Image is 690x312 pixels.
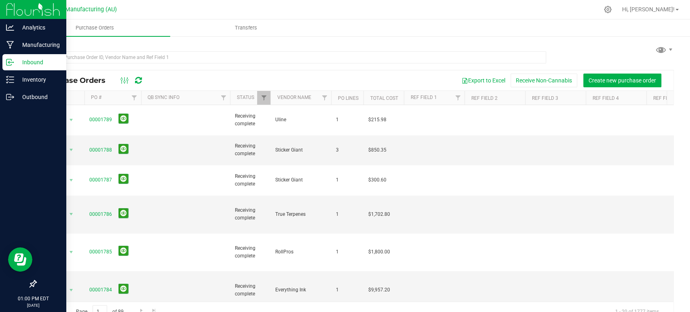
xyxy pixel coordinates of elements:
[336,176,359,184] span: 1
[14,75,63,84] p: Inventory
[275,146,326,154] span: Sticker Giant
[36,51,546,63] input: Search Purchase Order ID, Vendor Name and Ref Field 1
[217,91,230,105] a: Filter
[318,91,331,105] a: Filter
[336,211,359,218] span: 1
[6,76,14,84] inline-svg: Inventory
[368,176,386,184] span: $300.60
[89,147,112,153] a: 00001788
[368,116,386,124] span: $215.98
[14,23,63,32] p: Analytics
[66,175,76,186] span: select
[4,295,63,302] p: 01:00 PM EDT
[128,91,141,105] a: Filter
[89,287,112,293] a: 00001784
[6,23,14,32] inline-svg: Analytics
[66,247,76,258] span: select
[275,248,326,256] span: RollPros
[275,176,326,184] span: Sticker Giant
[589,77,656,84] span: Create new purchase order
[89,211,112,217] a: 00001786
[66,209,76,220] span: select
[148,95,179,100] a: QB Sync Info
[14,92,63,102] p: Outbound
[336,286,359,294] span: 1
[66,144,76,156] span: select
[368,248,390,256] span: $1,800.00
[336,116,359,124] span: 1
[336,146,359,154] span: 3
[6,93,14,101] inline-svg: Outbound
[4,302,63,308] p: [DATE]
[6,41,14,49] inline-svg: Manufacturing
[235,173,266,188] span: Receiving complete
[170,19,321,36] a: Transfers
[275,286,326,294] span: Everything Ink
[236,95,254,100] a: Status
[66,114,76,126] span: select
[235,282,266,298] span: Receiving complete
[42,76,114,85] span: Purchase Orders
[8,247,32,272] iframe: Resource center
[14,40,63,50] p: Manufacturing
[653,95,679,101] a: Ref Field 5
[235,245,266,260] span: Receiving complete
[368,211,390,218] span: $1,702.80
[338,95,358,101] a: PO Lines
[6,58,14,66] inline-svg: Inbound
[235,142,266,158] span: Receiving complete
[410,95,437,100] a: Ref Field 1
[532,95,558,101] a: Ref Field 3
[368,146,386,154] span: $850.35
[336,248,359,256] span: 1
[456,74,511,87] button: Export to Excel
[89,177,112,183] a: 00001787
[14,57,63,67] p: Inbound
[275,211,326,218] span: True Terpenes
[368,286,390,294] span: $9,957.20
[235,207,266,222] span: Receiving complete
[224,24,268,32] span: Transfers
[235,112,266,128] span: Receiving complete
[89,117,112,122] a: 00001789
[622,6,675,13] span: Hi, [PERSON_NAME]!
[277,95,311,100] a: Vendor Name
[89,249,112,255] a: 00001785
[451,91,464,105] a: Filter
[66,285,76,296] span: select
[65,24,125,32] span: Purchase Orders
[583,74,661,87] button: Create new purchase order
[370,95,398,101] a: Total Cost
[603,6,613,13] div: Manage settings
[257,91,270,105] a: Filter
[511,74,577,87] button: Receive Non-Cannabis
[19,19,170,36] a: Purchase Orders
[49,6,117,13] span: Stash Manufacturing (AU)
[471,95,497,101] a: Ref Field 2
[91,95,101,100] a: PO #
[275,116,326,124] span: Uline
[592,95,618,101] a: Ref Field 4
